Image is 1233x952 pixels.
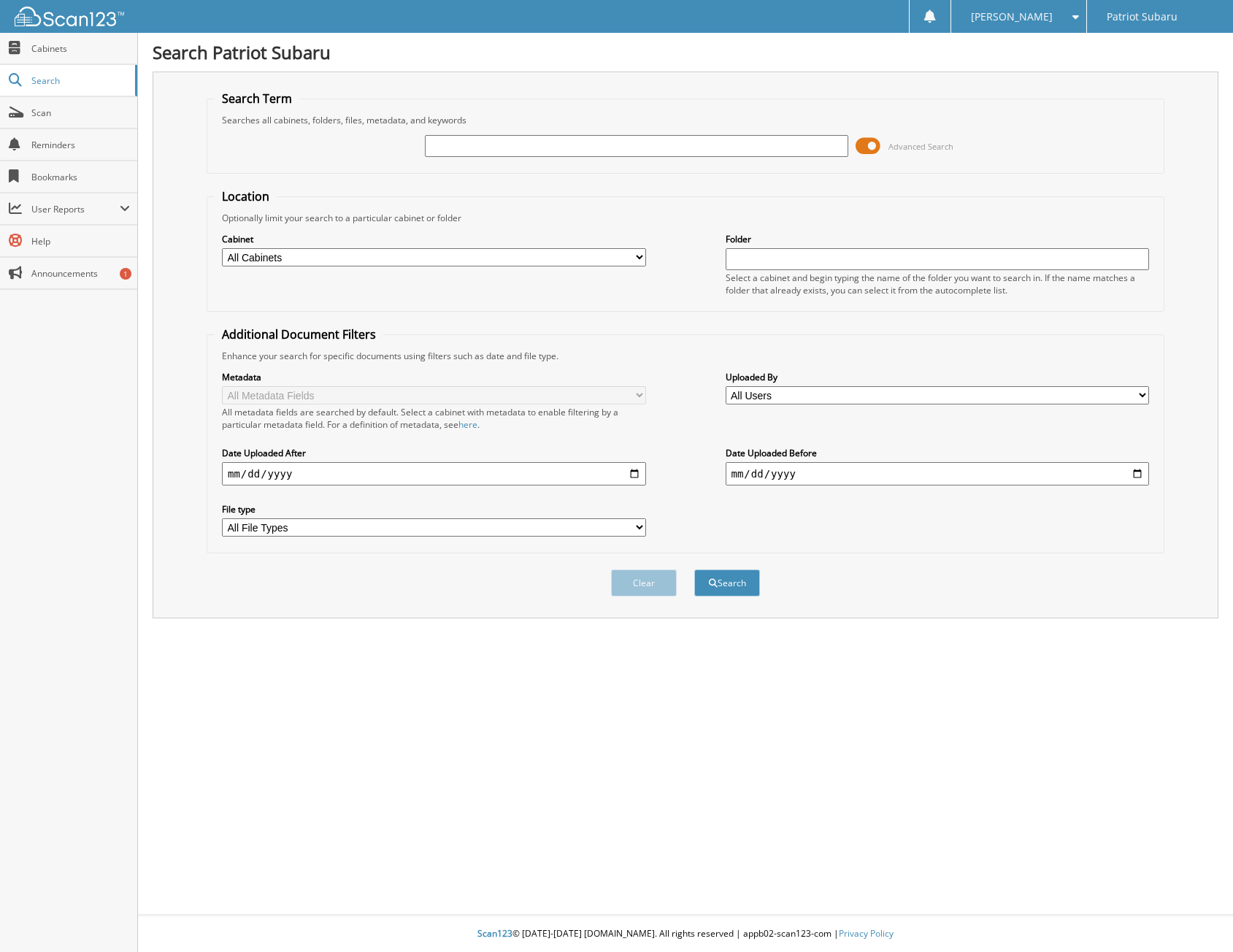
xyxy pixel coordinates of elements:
[31,171,130,183] span: Bookmarks
[726,272,1150,296] div: Select a cabinet and begin typing the name of the folder you want to search in. If the name match...
[215,212,1156,224] div: Optionally limit your search to a particular cabinet or folder
[31,203,120,215] span: User Reports
[726,371,1150,383] label: Uploaded By
[726,462,1150,485] input: end
[120,268,131,280] div: 1
[15,7,124,26] img: scan123-logo-white.svg
[31,235,130,247] span: Help
[458,418,477,431] a: here
[726,233,1150,245] label: Folder
[215,350,1156,362] div: Enhance your search for specific documents using filters such as date and file type.
[153,40,1218,64] h1: Search Patriot Subaru
[1107,12,1178,21] span: Patriot Subaru
[222,462,646,485] input: start
[971,12,1053,21] span: [PERSON_NAME]
[31,42,130,55] span: Cabinets
[215,114,1156,126] div: Searches all cabinets, folders, files, metadata, and keywords
[222,503,646,515] label: File type
[726,447,1150,459] label: Date Uploaded Before
[215,91,299,107] legend: Search Term
[222,447,646,459] label: Date Uploaded After
[31,74,128,87] span: Search
[222,406,646,431] div: All metadata fields are searched by default. Select a cabinet with metadata to enable filtering b...
[31,107,130,119] span: Scan
[138,916,1233,952] div: © [DATE]-[DATE] [DOMAIN_NAME]. All rights reserved | appb02-scan123-com |
[477,927,512,940] span: Scan123
[611,569,677,596] button: Clear
[215,188,277,204] legend: Location
[222,371,646,383] label: Metadata
[839,927,894,940] a: Privacy Policy
[31,267,130,280] span: Announcements
[888,141,953,152] span: Advanced Search
[222,233,646,245] label: Cabinet
[215,326,383,342] legend: Additional Document Filters
[694,569,760,596] button: Search
[31,139,130,151] span: Reminders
